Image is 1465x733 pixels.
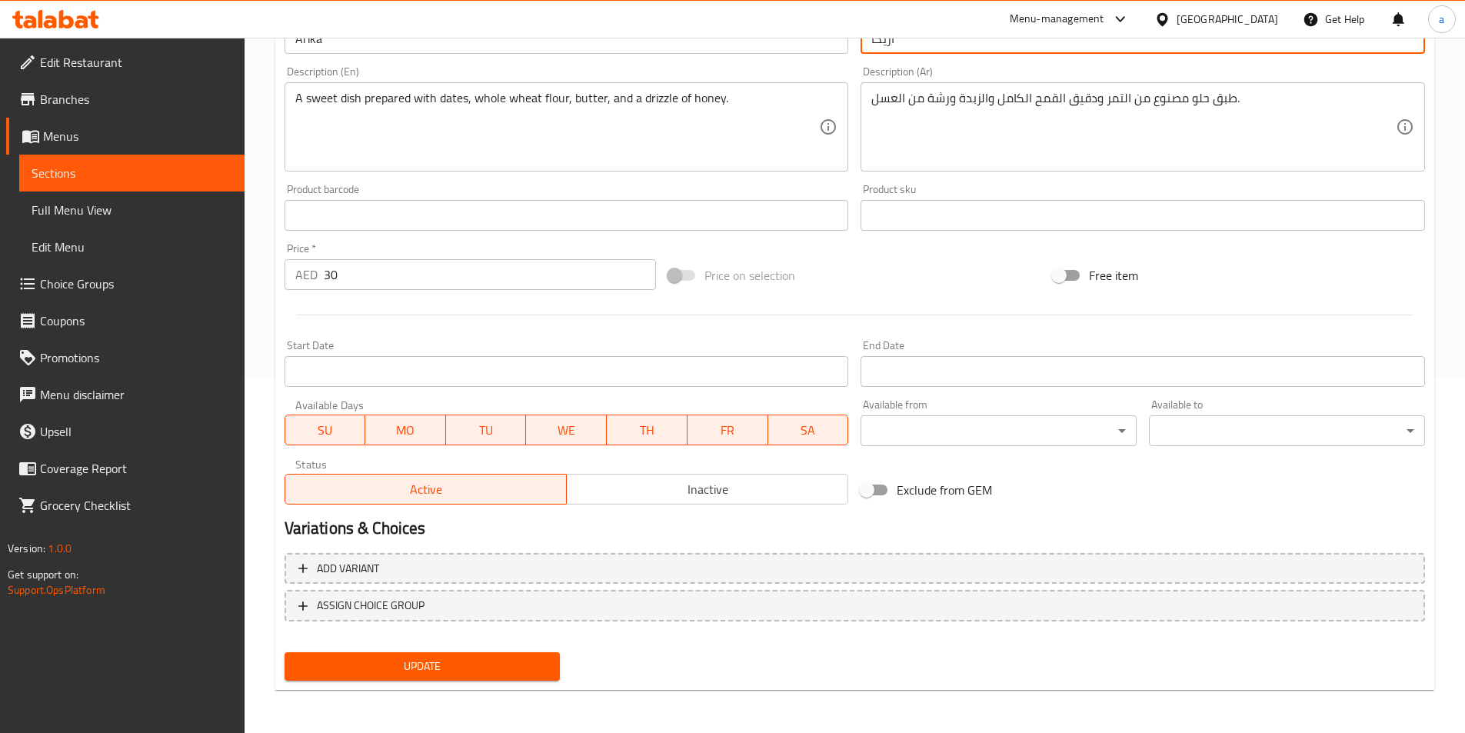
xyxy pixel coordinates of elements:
[40,90,232,108] span: Branches
[317,596,425,615] span: ASSIGN CHOICE GROUP
[285,517,1425,540] h2: Variations & Choices
[32,164,232,182] span: Sections
[295,91,820,164] textarea: A sweet dish prepared with dates, whole wheat flour, butter, and a drizzle of honey.
[40,459,232,478] span: Coverage Report
[607,415,688,445] button: TH
[40,385,232,404] span: Menu disclaimer
[6,487,245,524] a: Grocery Checklist
[8,538,45,558] span: Version:
[19,155,245,192] a: Sections
[1089,266,1138,285] span: Free item
[40,312,232,330] span: Coupons
[573,478,842,501] span: Inactive
[285,23,849,54] input: Enter name En
[40,348,232,367] span: Promotions
[43,127,232,145] span: Menus
[324,259,657,290] input: Please enter price
[861,415,1137,446] div: ​
[768,415,849,445] button: SA
[32,201,232,219] span: Full Menu View
[40,422,232,441] span: Upsell
[285,415,366,445] button: SU
[6,339,245,376] a: Promotions
[6,413,245,450] a: Upsell
[1177,11,1278,28] div: [GEOGRAPHIC_DATA]
[1149,415,1425,446] div: ​
[6,450,245,487] a: Coverage Report
[446,415,527,445] button: TU
[297,657,548,676] span: Update
[291,478,561,501] span: Active
[285,553,1425,585] button: Add variant
[8,565,78,585] span: Get support on:
[40,275,232,293] span: Choice Groups
[19,192,245,228] a: Full Menu View
[532,419,601,441] span: WE
[897,481,992,499] span: Exclude from GEM
[48,538,72,558] span: 1.0.0
[291,419,360,441] span: SU
[19,228,245,265] a: Edit Menu
[861,23,1425,54] input: Enter name Ar
[6,265,245,302] a: Choice Groups
[285,590,1425,621] button: ASSIGN CHOICE GROUP
[861,200,1425,231] input: Please enter product sku
[6,302,245,339] a: Coupons
[694,419,762,441] span: FR
[613,419,681,441] span: TH
[365,415,446,445] button: MO
[704,266,795,285] span: Price on selection
[6,81,245,118] a: Branches
[871,91,1396,164] textarea: طبق حلو مصنوع من التمر ودقيق القمح الكامل والزبدة ورشة من العسل.
[8,580,105,600] a: Support.OpsPlatform
[295,265,318,284] p: AED
[317,559,379,578] span: Add variant
[285,200,849,231] input: Please enter product barcode
[688,415,768,445] button: FR
[6,376,245,413] a: Menu disclaimer
[32,238,232,256] span: Edit Menu
[285,474,567,505] button: Active
[371,419,440,441] span: MO
[40,496,232,515] span: Grocery Checklist
[6,44,245,81] a: Edit Restaurant
[774,419,843,441] span: SA
[566,474,848,505] button: Inactive
[1439,11,1444,28] span: a
[6,118,245,155] a: Menus
[1010,10,1104,28] div: Menu-management
[40,53,232,72] span: Edit Restaurant
[452,419,521,441] span: TU
[285,652,561,681] button: Update
[526,415,607,445] button: WE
